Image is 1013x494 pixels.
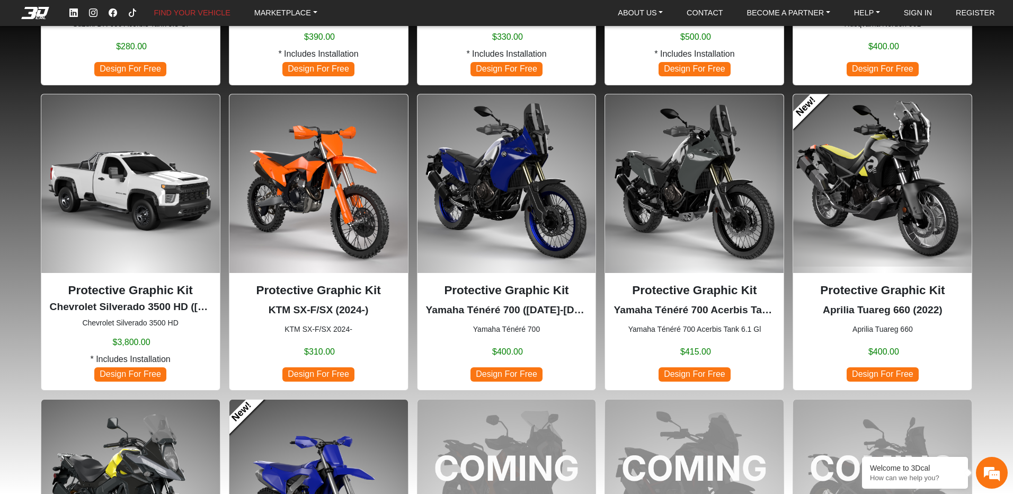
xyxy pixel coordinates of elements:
[870,464,960,472] div: Welcome to 3Dcal
[220,391,263,434] a: New!
[793,94,972,391] div: Aprilia Tuareg 660
[654,48,734,60] span: * Includes Installation
[605,94,784,391] div: Yamaha Ténéré 700 Acerbis Tank 6.1 Gl
[94,62,166,76] span: Design For Free
[304,31,335,43] span: $390.00
[426,303,588,318] p: Yamaha Ténéré 700 (2019-2024)
[614,281,775,299] p: Protective Graphic Kit
[229,94,408,273] img: SX-F/SXnull2024-
[149,5,234,21] a: FIND YOUR VEHICLE
[680,31,711,43] span: $500.00
[41,94,220,273] img: Silverado 3500 HDnull2020-2023
[847,367,919,382] span: Design For Free
[682,5,727,21] a: CONTACT
[282,62,354,76] span: Design For Free
[61,125,146,225] span: We're online!
[426,324,588,335] small: Yamaha Ténéré 700
[174,5,199,31] div: Minimize live chat window
[41,94,220,391] div: Chevrolet Silverado 3500 HD
[417,94,596,273] img: Ténéré 700null2019-2024
[492,31,523,43] span: $330.00
[238,324,399,335] small: KTM SX-F/SX 2024-
[238,281,399,299] p: Protective Graphic Kit
[282,367,354,382] span: Design For Free
[50,281,211,299] p: Protective Graphic Kit
[5,276,202,313] textarea: Type your message and hit 'Enter'
[466,48,546,60] span: * Includes Installation
[868,40,899,53] span: $400.00
[614,5,667,21] a: ABOUT US
[492,346,523,358] span: $400.00
[278,48,358,60] span: * Includes Installation
[417,94,597,391] div: Yamaha Ténéré 700
[605,94,784,273] img: Ténéré 700 Acerbis Tank 6.1 Gl2019-2024
[680,346,711,358] span: $415.00
[136,313,202,346] div: Articles
[614,303,775,318] p: Yamaha Ténéré 700 Acerbis Tank 6.1 Gl (2019-2024)
[50,299,211,315] p: Chevrolet Silverado 3500 HD (2020-2023)
[426,281,588,299] p: Protective Graphic Kit
[5,332,71,339] span: Conversation
[90,353,170,366] span: * Includes Installation
[470,367,543,382] span: Design For Free
[94,367,166,382] span: Design For Free
[250,5,322,21] a: MARKETPLACE
[847,62,919,76] span: Design For Free
[802,324,963,335] small: Aprilia Tuareg 660
[659,62,731,76] span: Design For Free
[802,281,963,299] p: Protective Graphic Kit
[229,94,408,391] div: KTM SX-F/SX 2024-
[742,5,834,21] a: BECOME A PARTNER
[900,5,937,21] a: SIGN IN
[71,313,137,346] div: FAQs
[112,336,150,349] span: $3,800.00
[870,474,960,482] p: How can we help you?
[868,346,899,358] span: $400.00
[238,303,399,318] p: KTM SX-F/SX (2024-)
[850,5,884,21] a: HELP
[614,324,775,335] small: Yamaha Ténéré 700 Acerbis Tank 6.1 Gl
[12,55,28,70] div: Navigation go back
[116,40,147,53] span: $280.00
[802,303,963,318] p: Aprilia Tuareg 660 (2022)
[659,367,731,382] span: Design For Free
[470,62,543,76] span: Design For Free
[50,317,211,329] small: Chevrolet Silverado 3500 HD
[952,5,999,21] a: REGISTER
[785,85,828,128] a: New!
[304,346,335,358] span: $310.00
[71,56,194,69] div: Chat with us now
[793,94,972,273] img: Tuareg 660null2022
